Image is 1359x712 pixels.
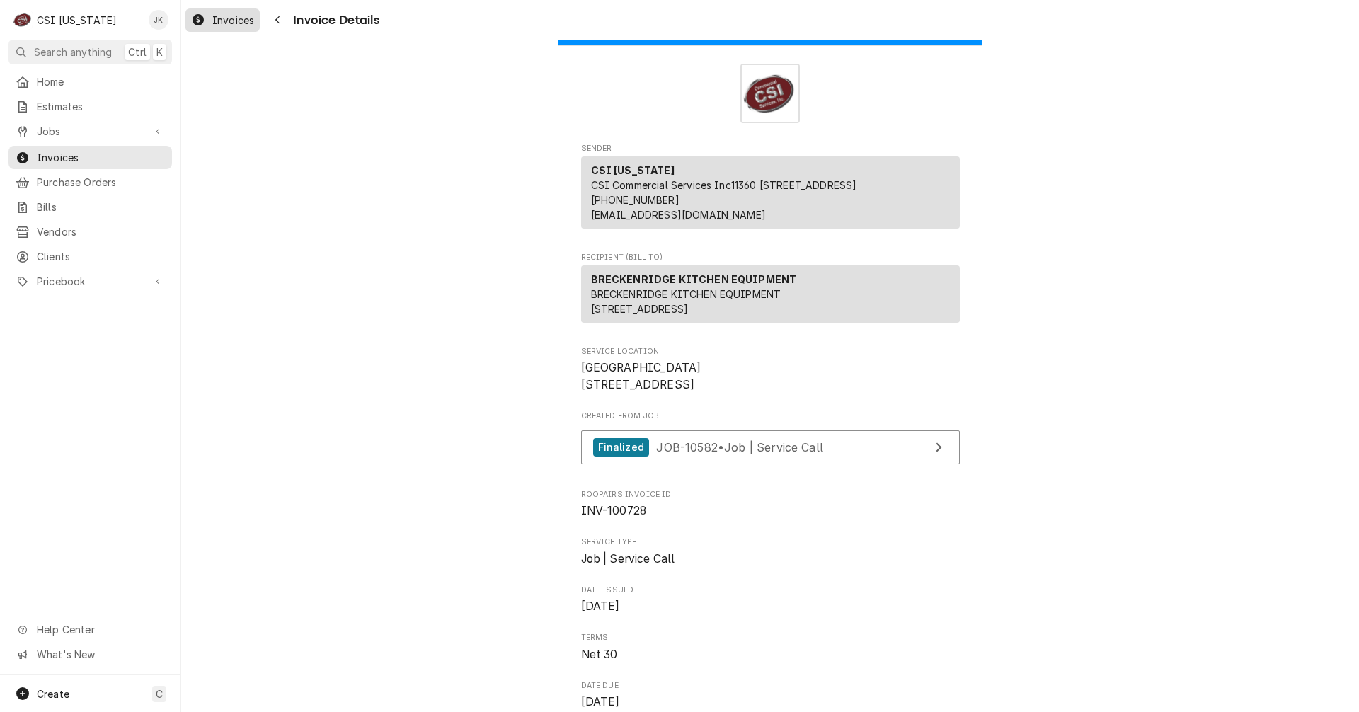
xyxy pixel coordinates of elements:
span: Service Type [581,551,960,568]
div: Invoice Recipient [581,252,960,329]
div: Finalized [593,438,649,457]
span: Estimates [37,99,165,114]
span: Ctrl [128,45,147,59]
span: BRECKENRIDGE KITCHEN EQUIPMENT [STREET_ADDRESS] [591,288,781,315]
a: Invoices [185,8,260,32]
span: Sender [581,143,960,154]
button: Navigate back [266,8,289,31]
span: Create [37,688,69,700]
div: Created From Job [581,410,960,471]
span: Roopairs Invoice ID [581,503,960,519]
a: Purchase Orders [8,171,172,194]
span: Service Type [581,536,960,548]
span: Jobs [37,124,144,139]
div: Recipient (Bill To) [581,265,960,328]
span: Created From Job [581,410,960,422]
span: Date Due [581,680,960,691]
a: [EMAIL_ADDRESS][DOMAIN_NAME] [591,209,766,221]
span: Recipient (Bill To) [581,252,960,263]
span: What's New [37,647,164,662]
button: Search anythingCtrlK [8,40,172,64]
span: Home [37,74,165,89]
span: Net 30 [581,648,618,661]
div: Jeff Kuehl's Avatar [149,10,168,30]
a: Invoices [8,146,172,169]
span: Invoice Details [289,11,379,30]
div: Date Issued [581,585,960,615]
span: Pricebook [37,274,144,289]
span: [DATE] [581,599,620,613]
div: Sender [581,156,960,234]
a: Go to What's New [8,643,172,666]
span: K [156,45,163,59]
strong: CSI [US_STATE] [591,164,675,176]
span: Date Due [581,694,960,711]
a: Home [8,70,172,93]
div: Sender [581,156,960,229]
span: Purchase Orders [37,175,165,190]
span: Invoices [212,13,254,28]
img: Logo [740,64,800,123]
div: Service Type [581,536,960,567]
div: JK [149,10,168,30]
span: Help Center [37,622,164,637]
a: [PHONE_NUMBER] [591,194,679,206]
a: View Job [581,430,960,465]
div: C [13,10,33,30]
span: Bills [37,200,165,214]
span: Service Location [581,346,960,357]
div: Date Due [581,680,960,711]
span: Job | Service Call [581,552,675,565]
a: Go to Pricebook [8,270,172,293]
div: CSI Kentucky's Avatar [13,10,33,30]
div: Recipient (Bill To) [581,265,960,323]
span: INV-100728 [581,504,647,517]
span: Date Issued [581,585,960,596]
span: Service Location [581,360,960,393]
div: Service Location [581,346,960,394]
span: Date Issued [581,598,960,615]
strong: BRECKENRIDGE KITCHEN EQUIPMENT [591,273,797,285]
a: Bills [8,195,172,219]
span: JOB-10582 • Job | Service Call [656,440,823,454]
span: Clients [37,249,165,264]
span: Vendors [37,224,165,239]
a: Go to Help Center [8,618,172,641]
span: [GEOGRAPHIC_DATA] [STREET_ADDRESS] [581,361,701,391]
span: Terms [581,646,960,663]
a: Vendors [8,220,172,243]
div: CSI [US_STATE] [37,13,117,28]
span: Search anything [34,45,112,59]
span: Invoices [37,150,165,165]
span: CSI Commercial Services Inc11360 [STREET_ADDRESS] [591,179,857,191]
span: [DATE] [581,695,620,708]
span: Roopairs Invoice ID [581,489,960,500]
a: Estimates [8,95,172,118]
span: Terms [581,632,960,643]
a: Clients [8,245,172,268]
div: Terms [581,632,960,662]
a: Go to Jobs [8,120,172,143]
span: C [156,687,163,701]
div: Roopairs Invoice ID [581,489,960,519]
div: Invoice Sender [581,143,960,235]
